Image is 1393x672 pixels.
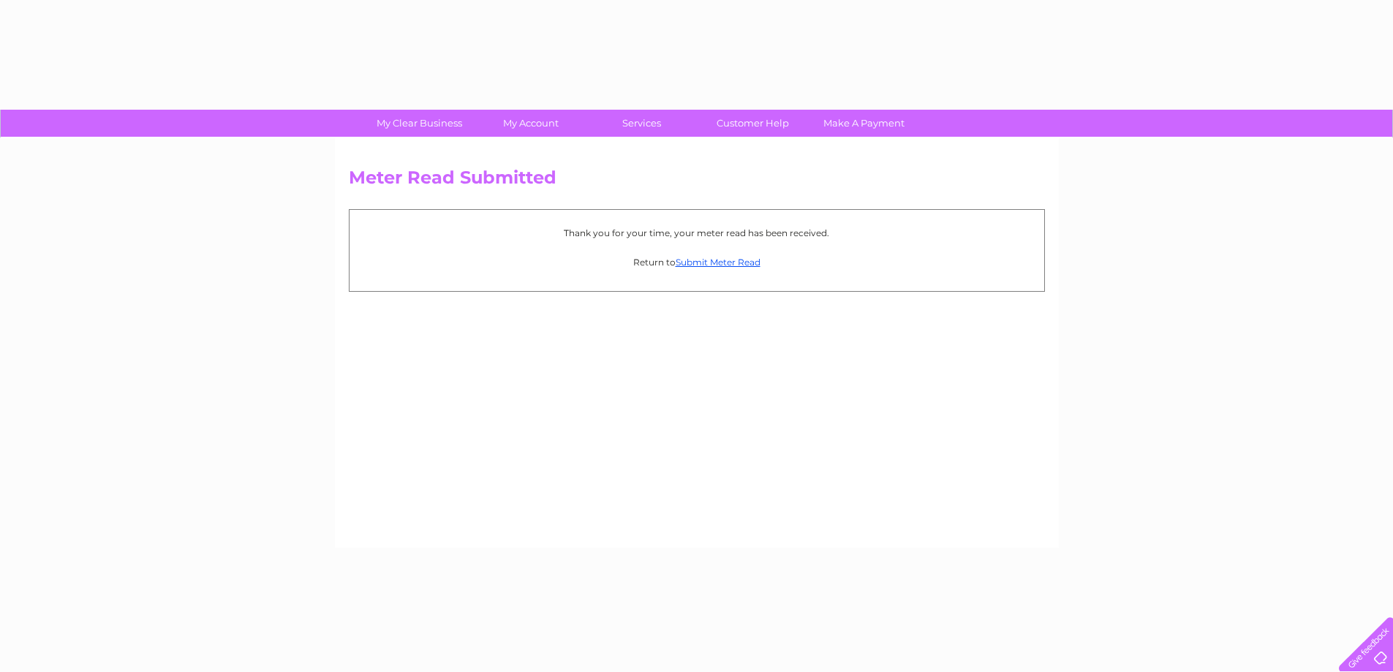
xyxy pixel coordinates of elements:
a: Customer Help [692,110,813,137]
p: Return to [357,255,1037,269]
a: My Account [470,110,591,137]
p: Thank you for your time, your meter read has been received. [357,226,1037,240]
h2: Meter Read Submitted [349,167,1045,195]
a: Submit Meter Read [676,257,760,268]
a: Make A Payment [804,110,924,137]
a: Services [581,110,702,137]
a: My Clear Business [359,110,480,137]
